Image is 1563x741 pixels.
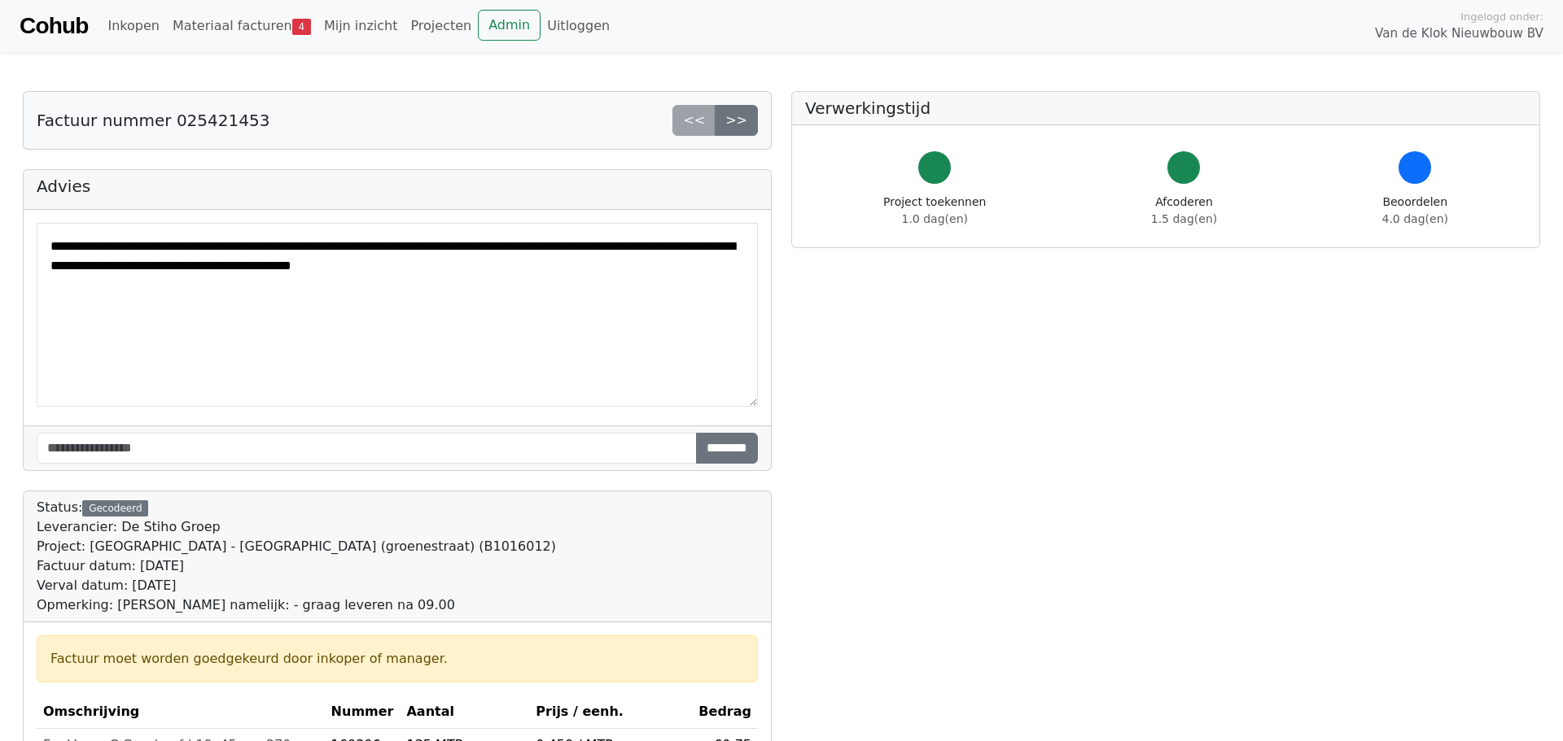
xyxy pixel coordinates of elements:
[37,177,758,196] h5: Advies
[1460,9,1543,24] span: Ingelogd onder:
[37,517,556,537] div: Leverancier: De Stiho Groep
[37,537,556,556] div: Project: [GEOGRAPHIC_DATA] - [GEOGRAPHIC_DATA] (groenestraat) (B1016012)
[541,10,616,42] a: Uitloggen
[37,498,556,615] div: Status:
[101,10,165,42] a: Inkopen
[1375,24,1543,43] span: Van de Klok Nieuwbouw BV
[50,649,744,669] div: Factuur moet worden goedgekeurd door inkoper of manager.
[805,98,1526,118] h5: Verwerkingstijd
[317,10,405,42] a: Mijn inzicht
[37,695,325,729] th: Omschrijving
[166,10,317,42] a: Materiaal facturen4
[82,500,148,517] div: Gecodeerd
[1382,212,1448,225] span: 4.0 dag(en)
[529,695,691,729] th: Prijs / eenh.
[1151,194,1217,228] div: Afcoderen
[37,111,269,130] h5: Factuur nummer 025421453
[20,7,88,46] a: Cohub
[292,19,311,35] span: 4
[325,695,401,729] th: Nummer
[37,576,556,595] div: Verval datum: [DATE]
[1151,212,1217,225] span: 1.5 dag(en)
[37,556,556,576] div: Factuur datum: [DATE]
[37,595,556,615] div: Opmerking: [PERSON_NAME] namelijk: - graag leveren na 09.00
[1382,194,1448,228] div: Beoordelen
[400,695,529,729] th: Aantal
[883,194,986,228] div: Project toekennen
[478,10,541,41] a: Admin
[404,10,478,42] a: Projecten
[691,695,758,729] th: Bedrag
[715,105,758,136] a: >>
[902,212,968,225] span: 1.0 dag(en)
